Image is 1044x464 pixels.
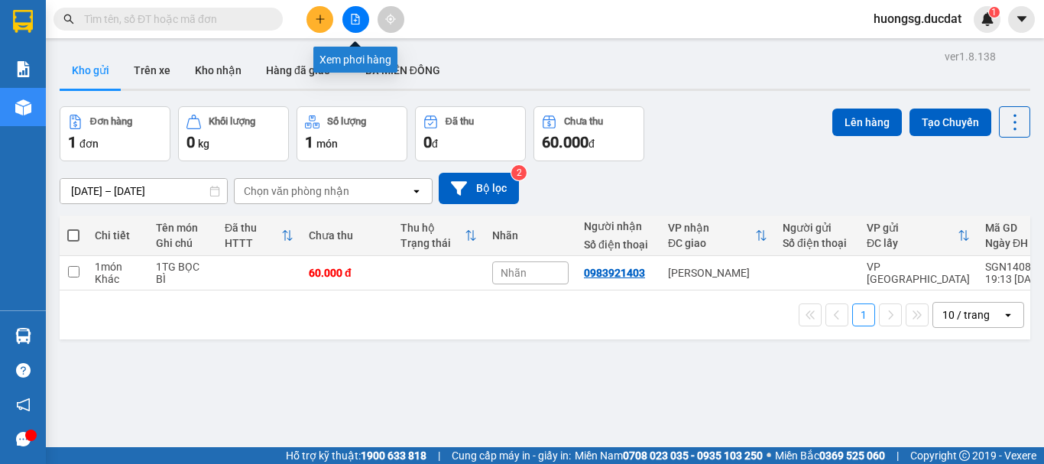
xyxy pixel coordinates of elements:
[859,216,978,256] th: Toggle SortBy
[564,116,603,127] div: Chưa thu
[63,14,74,24] span: search
[16,432,31,446] span: message
[15,61,31,77] img: solution-icon
[1008,6,1035,33] button: caret-down
[1015,12,1029,26] span: caret-down
[90,116,132,127] div: Đơn hàng
[225,222,281,234] div: Đã thu
[286,447,426,464] span: Hỗ trợ kỹ thuật:
[316,138,338,150] span: món
[156,261,209,285] div: 1TG BỌC BÌ
[186,133,195,151] span: 0
[60,106,170,161] button: Đơn hàng1đơn
[668,237,755,249] div: ĐC giao
[378,6,404,33] button: aim
[945,48,996,65] div: ver 1.8.138
[350,14,361,24] span: file-add
[225,237,281,249] div: HTTT
[95,261,141,273] div: 1 món
[819,449,885,462] strong: 0369 525 060
[84,11,264,28] input: Tìm tên, số ĐT hoặc mã đơn
[309,229,385,242] div: Chưa thu
[439,173,519,204] button: Bộ lọc
[909,109,991,136] button: Tạo Chuyến
[981,12,994,26] img: icon-new-feature
[393,216,485,256] th: Toggle SortBy
[400,222,465,234] div: Thu hộ
[660,216,775,256] th: Toggle SortBy
[327,116,366,127] div: Số lượng
[385,14,396,24] span: aim
[452,447,571,464] span: Cung cấp máy in - giấy in:
[432,138,438,150] span: đ
[989,7,1000,18] sup: 1
[584,238,653,251] div: Số điện thoại
[16,397,31,412] span: notification
[867,222,958,234] div: VP gửi
[415,106,526,161] button: Đã thu0đ
[438,447,440,464] span: |
[668,222,755,234] div: VP nhận
[68,133,76,151] span: 1
[15,328,31,344] img: warehouse-icon
[315,14,326,24] span: plus
[13,10,33,33] img: logo-vxr
[533,106,644,161] button: Chưa thu60.000đ
[942,307,990,323] div: 10 / trang
[511,165,527,180] sup: 2
[446,116,474,127] div: Đã thu
[365,64,440,76] span: BX MIỀN ĐÔNG
[198,138,209,150] span: kg
[783,237,851,249] div: Số điện thoại
[410,185,423,197] svg: open
[60,52,122,89] button: Kho gửi
[492,229,569,242] div: Nhãn
[178,106,289,161] button: Khối lượng0kg
[852,303,875,326] button: 1
[342,6,369,33] button: file-add
[588,138,595,150] span: đ
[783,222,851,234] div: Người gửi
[313,47,397,73] div: Xem phơi hàng
[542,133,588,151] span: 60.000
[423,133,432,151] span: 0
[775,447,885,464] span: Miền Bắc
[896,447,899,464] span: |
[156,222,209,234] div: Tên món
[959,450,970,461] span: copyright
[60,179,227,203] input: Select a date range.
[501,267,527,279] span: Nhãn
[156,237,209,249] div: Ghi chú
[95,229,141,242] div: Chi tiết
[867,261,970,285] div: VP [GEOGRAPHIC_DATA]
[209,116,255,127] div: Khối lượng
[867,237,958,249] div: ĐC lấy
[122,52,183,89] button: Trên xe
[217,216,301,256] th: Toggle SortBy
[309,267,385,279] div: 60.000 đ
[584,267,645,279] div: 0983921403
[305,133,313,151] span: 1
[297,106,407,161] button: Số lượng1món
[832,109,902,136] button: Lên hàng
[306,6,333,33] button: plus
[575,447,763,464] span: Miền Nam
[668,267,767,279] div: [PERSON_NAME]
[361,449,426,462] strong: 1900 633 818
[95,273,141,285] div: Khác
[623,449,763,462] strong: 0708 023 035 - 0935 103 250
[254,52,342,89] button: Hàng đã giao
[861,9,974,28] span: huongsg.ducdat
[991,7,997,18] span: 1
[767,453,771,459] span: ⚪️
[244,183,349,199] div: Chọn văn phòng nhận
[16,363,31,378] span: question-circle
[584,220,653,232] div: Người nhận
[183,52,254,89] button: Kho nhận
[1002,309,1014,321] svg: open
[400,237,465,249] div: Trạng thái
[15,99,31,115] img: warehouse-icon
[79,138,99,150] span: đơn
